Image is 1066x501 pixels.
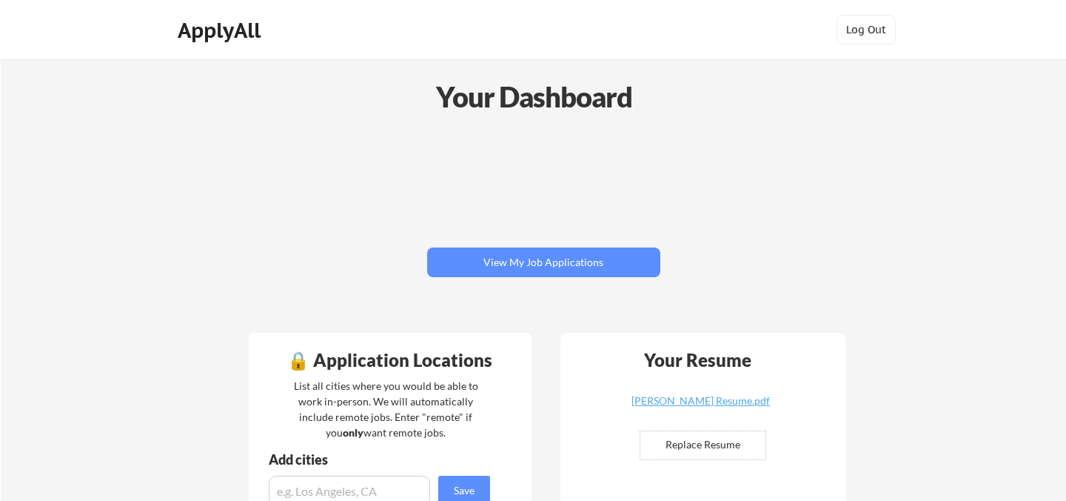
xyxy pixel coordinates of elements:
[178,18,265,43] div: ApplyAll
[269,453,494,466] div: Add cities
[1,76,1066,118] div: Your Dashboard
[343,426,363,439] strong: only
[427,248,660,277] button: View My Job Applications
[613,396,789,419] a: [PERSON_NAME] Resume.pdf
[284,378,488,440] div: List all cities where you would be able to work in-person. We will automatically include remote j...
[837,15,896,44] button: Log Out
[625,351,771,369] div: Your Resume
[252,351,528,369] div: 🔒 Application Locations
[613,396,789,406] div: [PERSON_NAME] Resume.pdf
